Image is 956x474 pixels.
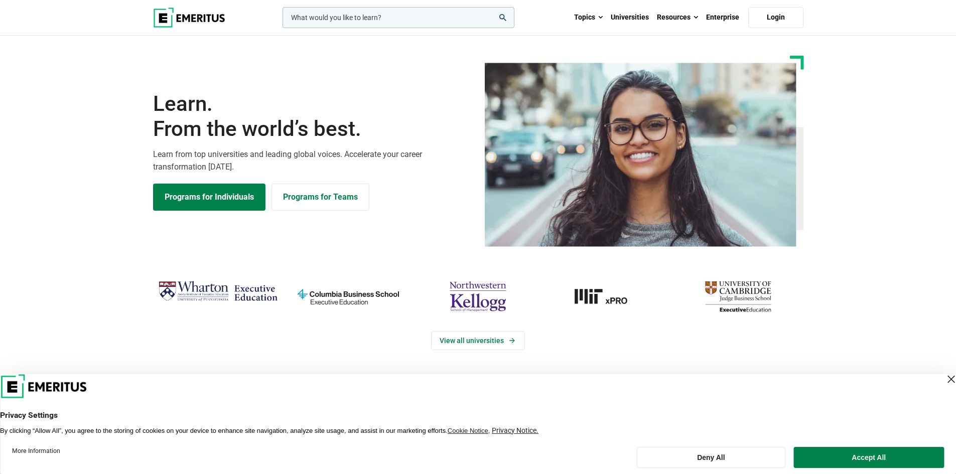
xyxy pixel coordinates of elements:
img: columbia-business-school [288,277,408,316]
a: Login [748,7,803,28]
a: MIT-xPRO [548,277,668,316]
p: Learn from top universities and leading global voices. Accelerate your career transformation [DATE]. [153,148,472,174]
img: cambridge-judge-business-school [678,277,798,316]
a: Explore Programs [153,184,265,211]
h1: Learn. [153,91,472,142]
span: From the world’s best. [153,116,472,141]
img: northwestern-kellogg [418,277,538,316]
a: Explore for Business [271,184,369,211]
input: woocommerce-product-search-field-0 [283,7,514,28]
img: Wharton Executive Education [158,277,278,306]
img: Learn from the world's best [485,63,796,247]
img: MIT xPRO [548,277,668,316]
a: View Universities [431,331,525,350]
